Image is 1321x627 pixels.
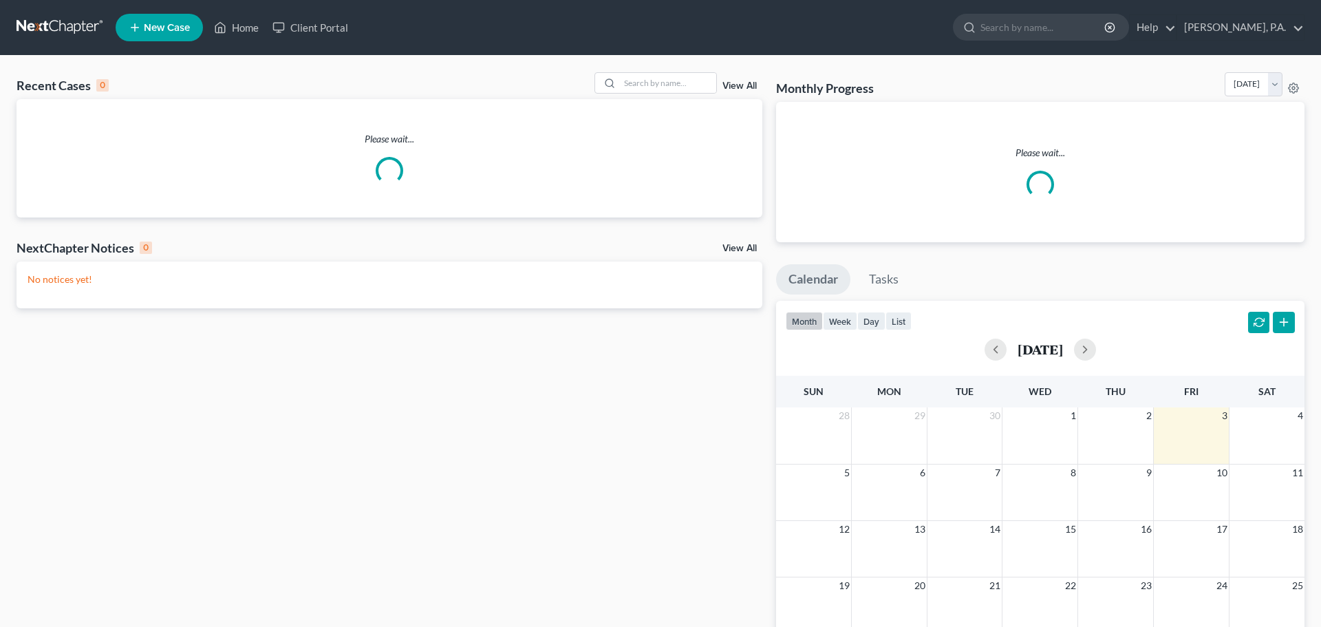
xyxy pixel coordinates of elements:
[1069,465,1077,481] span: 8
[28,273,751,286] p: No notices yet!
[96,79,109,92] div: 0
[988,577,1002,594] span: 21
[787,146,1293,160] p: Please wait...
[804,385,824,397] span: Sun
[17,77,109,94] div: Recent Cases
[722,244,757,253] a: View All
[1215,577,1229,594] span: 24
[786,312,823,330] button: month
[1018,342,1063,357] h2: [DATE]
[1215,521,1229,538] span: 17
[988,407,1002,424] span: 30
[17,132,762,146] p: Please wait...
[1215,465,1229,481] span: 10
[207,15,266,40] a: Home
[1291,577,1304,594] span: 25
[776,264,850,295] a: Calendar
[144,23,190,33] span: New Case
[885,312,912,330] button: list
[1064,577,1077,594] span: 22
[1029,385,1051,397] span: Wed
[877,385,901,397] span: Mon
[266,15,355,40] a: Client Portal
[1291,521,1304,538] span: 18
[994,465,1002,481] span: 7
[1221,407,1229,424] span: 3
[988,521,1002,538] span: 14
[1296,407,1304,424] span: 4
[823,312,857,330] button: week
[837,577,851,594] span: 19
[843,465,851,481] span: 5
[1106,385,1126,397] span: Thu
[776,80,874,96] h3: Monthly Progress
[1064,521,1077,538] span: 15
[913,521,927,538] span: 13
[857,264,911,295] a: Tasks
[956,385,974,397] span: Tue
[980,14,1106,40] input: Search by name...
[1177,15,1304,40] a: [PERSON_NAME], P.A.
[919,465,927,481] span: 6
[1145,465,1153,481] span: 9
[837,407,851,424] span: 28
[722,81,757,91] a: View All
[140,242,152,254] div: 0
[857,312,885,330] button: day
[913,577,927,594] span: 20
[1291,465,1304,481] span: 11
[620,73,716,93] input: Search by name...
[1069,407,1077,424] span: 1
[913,407,927,424] span: 29
[1258,385,1276,397] span: Sat
[1145,407,1153,424] span: 2
[17,240,152,256] div: NextChapter Notices
[1139,577,1153,594] span: 23
[1139,521,1153,538] span: 16
[837,521,851,538] span: 12
[1130,15,1176,40] a: Help
[1184,385,1199,397] span: Fri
